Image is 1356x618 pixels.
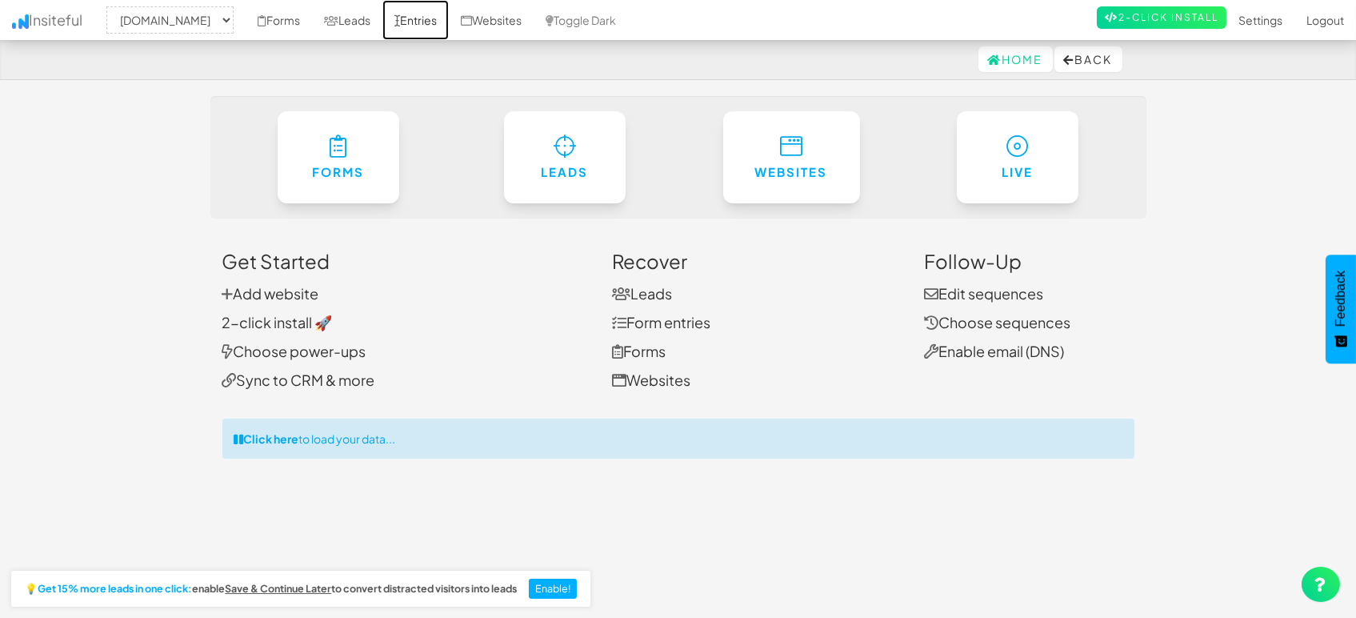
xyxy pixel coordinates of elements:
a: Live [957,111,1078,203]
h3: Follow-Up [924,251,1134,271]
a: Save & Continue Later [225,584,331,595]
a: Websites [723,111,860,203]
a: Choose power-ups [222,342,366,360]
a: Add website [222,284,319,303]
a: Leads [504,111,626,203]
a: Enable email (DNS) [924,342,1064,360]
a: Sync to CRM & more [222,371,375,389]
h6: Leads [536,166,594,179]
h3: Recover [612,251,900,271]
strong: Get 15% more leads in one click: [38,584,192,595]
a: Leads [612,284,672,303]
button: Feedback - Show survey [1326,255,1356,363]
h2: 💡 enable to convert distracted visitors into leads [25,584,517,595]
h3: Get Started [222,251,589,271]
a: Edit sequences [924,284,1043,303]
strong: Click here [244,431,299,446]
button: Back [1054,46,1122,72]
a: Form entries [612,313,710,331]
div: to load your data... [222,419,1134,459]
a: 2-Click Install [1097,6,1226,29]
h6: Live [989,166,1046,179]
h6: Forms [310,166,367,179]
a: 2-click install 🚀 [222,313,333,331]
u: Save & Continue Later [225,582,331,595]
a: Websites [612,371,690,389]
span: Feedback [1334,271,1348,327]
a: Forms [278,111,399,203]
img: icon.png [12,14,29,29]
button: Enable! [529,579,578,600]
a: Home [978,46,1053,72]
h6: Websites [755,166,828,179]
a: Choose sequences [924,313,1070,331]
a: Forms [612,342,666,360]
